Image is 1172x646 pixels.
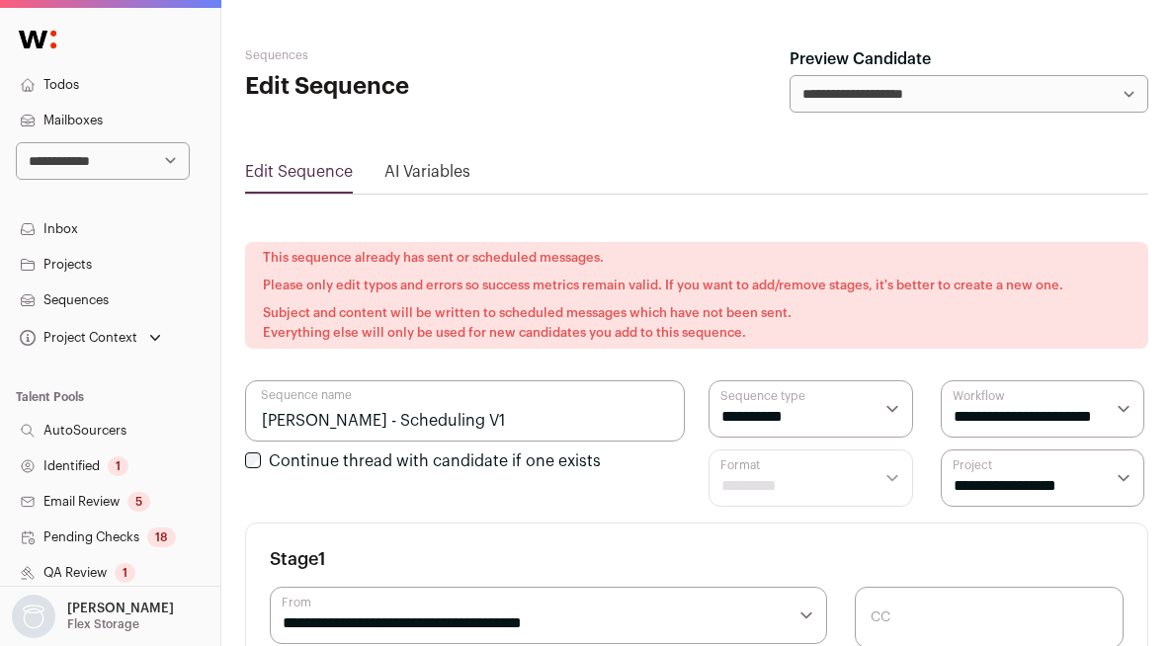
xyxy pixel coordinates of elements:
button: Open dropdown [8,595,178,638]
div: 1 [115,563,135,583]
p: This sequence already has sent or scheduled messages. [263,248,1130,268]
h1: Edit Sequence [245,71,546,103]
div: Project Context [16,330,137,346]
div: 18 [147,527,176,547]
h3: Stage [270,547,326,571]
a: Edit Sequence [245,164,353,180]
img: Wellfound [8,20,67,59]
a: AI Variables [384,164,470,180]
label: Preview Candidate [790,47,931,71]
label: Continue thread with candidate if one exists [269,453,601,469]
div: 5 [127,492,150,512]
p: [PERSON_NAME] [67,601,174,616]
button: Open dropdown [16,324,165,352]
p: Flex Storage [67,616,139,632]
p: Please only edit typos and errors so success metrics remain valid. If you want to add/remove stag... [263,276,1130,295]
img: nopic.png [12,595,55,638]
span: 1 [318,550,326,568]
input: Sequence name [245,380,685,442]
div: 1 [108,456,128,476]
a: Sequences [245,49,308,61]
p: Subject and content will be written to scheduled messages which have not been sent. Everything el... [263,303,1130,343]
